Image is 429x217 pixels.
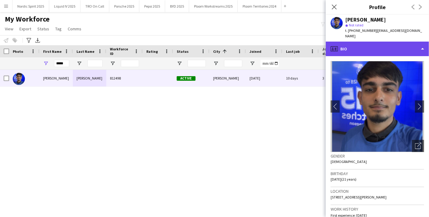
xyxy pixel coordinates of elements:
img: Jevon Kelly [13,73,25,85]
button: Nordic Spirit 2025 [12,0,49,12]
div: 812498 [106,70,143,86]
span: Jobs (last 90 days) [322,47,347,56]
div: [PERSON_NAME] [73,70,106,86]
div: Bio [326,42,429,56]
h3: Birthday [331,171,424,176]
button: Open Filter Menu [213,61,219,66]
button: Open Filter Menu [110,61,115,66]
span: First Name [43,49,62,54]
div: [PERSON_NAME] [345,17,386,22]
input: Status Filter Input [188,60,206,67]
span: My Workforce [5,15,49,24]
a: Tag [53,25,64,33]
span: Status [177,49,189,54]
div: 10 days [282,70,319,86]
h3: Profile [326,3,429,11]
span: | [EMAIL_ADDRESS][DOMAIN_NAME] [345,28,422,38]
button: Open Filter Menu [77,61,82,66]
img: Crew avatar or photo [331,61,424,152]
input: First Name Filter Input [54,60,69,67]
span: Export [19,26,31,32]
div: Open photos pop-in [412,140,424,152]
span: Last Name [77,49,94,54]
h3: Work history [331,206,424,212]
button: Pepsi 2025 [139,0,165,12]
span: Comms [68,26,81,32]
a: Export [17,25,34,33]
span: [DEMOGRAPHIC_DATA] [331,159,367,164]
input: Workforce ID Filter Input [121,60,139,67]
span: t. [PHONE_NUMBER] [345,28,377,33]
a: Comms [65,25,84,33]
button: TRO On Call [80,0,109,12]
h3: Location [331,188,424,194]
div: [PERSON_NAME] [39,70,73,86]
span: View [5,26,13,32]
button: Ploom Territories 2024 [238,0,281,12]
button: Open Filter Menu [177,61,182,66]
app-action-btn: Export XLSX [34,37,41,44]
button: Liquid IV 2025 [49,0,80,12]
button: Open Filter Menu [250,61,255,66]
div: [DATE] [246,70,282,86]
span: City [213,49,220,54]
span: Joined [250,49,261,54]
span: Tag [55,26,62,32]
span: Workforce ID [110,47,132,56]
a: Status [35,25,52,33]
app-action-btn: Advanced filters [25,37,32,44]
span: [DATE] (21 years) [331,177,356,181]
span: Status [37,26,49,32]
span: Rating [146,49,158,54]
span: Last job [286,49,300,54]
button: Open Filter Menu [43,61,49,66]
div: [PERSON_NAME] [209,70,246,86]
h3: Gender [331,153,424,159]
input: City Filter Input [224,60,242,67]
span: Photo [13,49,23,54]
button: BYD 2025 [165,0,189,12]
span: Not rated [349,23,363,27]
button: Porsche 2025 [109,0,139,12]
button: Ploom Workstreams 2025 [189,0,238,12]
span: Active [177,76,196,81]
span: [STREET_ADDRESS][PERSON_NAME] [331,195,386,199]
input: Joined Filter Input [260,60,279,67]
input: Last Name Filter Input [87,60,103,67]
a: View [2,25,16,33]
div: 3 [319,70,358,86]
